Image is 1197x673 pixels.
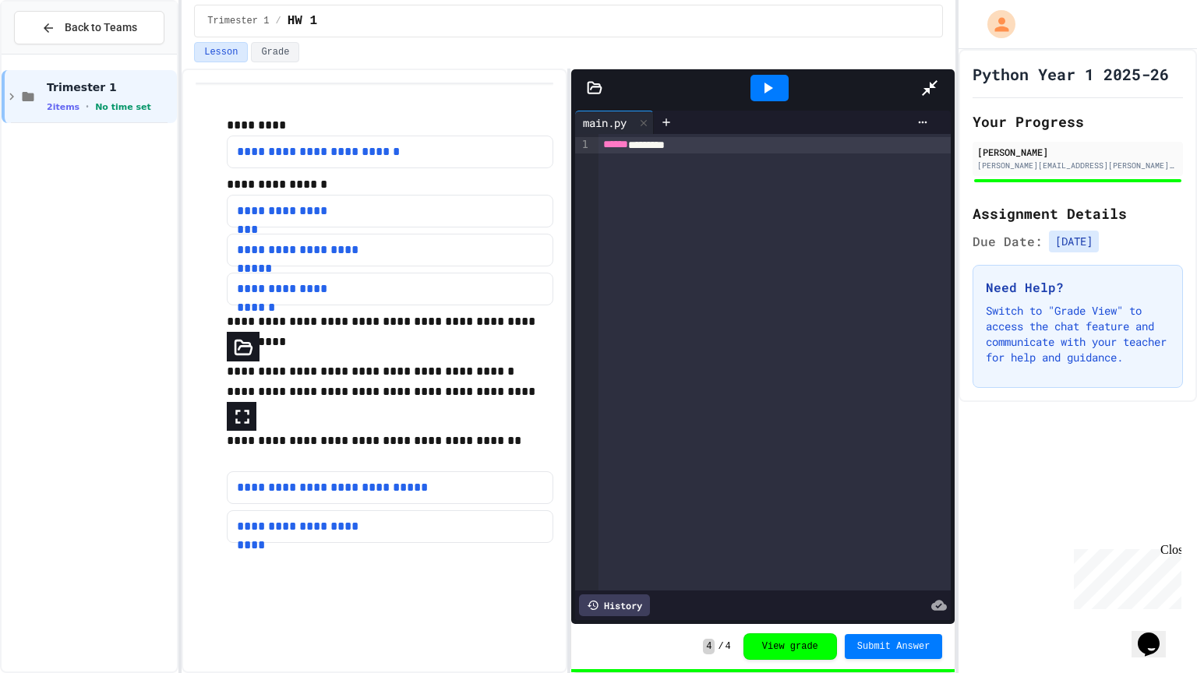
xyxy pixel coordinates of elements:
[726,640,731,653] span: 4
[718,640,723,653] span: /
[1132,611,1181,657] iframe: chat widget
[575,115,634,131] div: main.py
[973,63,1169,85] h1: Python Year 1 2025-26
[6,6,108,99] div: Chat with us now!Close
[857,640,930,653] span: Submit Answer
[986,303,1170,365] p: Switch to "Grade View" to access the chat feature and communicate with your teacher for help and ...
[973,232,1043,251] span: Due Date:
[275,15,281,27] span: /
[986,278,1170,297] h3: Need Help?
[973,111,1183,132] h2: Your Progress
[579,594,650,616] div: History
[14,11,164,44] button: Back to Teams
[575,137,591,153] div: 1
[973,203,1183,224] h2: Assignment Details
[207,15,269,27] span: Trimester 1
[194,42,248,62] button: Lesson
[575,111,654,134] div: main.py
[703,639,715,654] span: 4
[977,145,1178,159] div: [PERSON_NAME]
[845,634,943,659] button: Submit Answer
[251,42,299,62] button: Grade
[743,633,837,660] button: View grade
[1049,231,1099,252] span: [DATE]
[971,6,1019,42] div: My Account
[65,19,137,36] span: Back to Teams
[1068,543,1181,609] iframe: chat widget
[47,80,174,94] span: Trimester 1
[288,12,317,30] span: HW 1
[95,102,151,112] span: No time set
[47,102,79,112] span: 2 items
[86,100,89,113] span: •
[977,160,1178,171] div: [PERSON_NAME][EMAIL_ADDRESS][PERSON_NAME][DOMAIN_NAME]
